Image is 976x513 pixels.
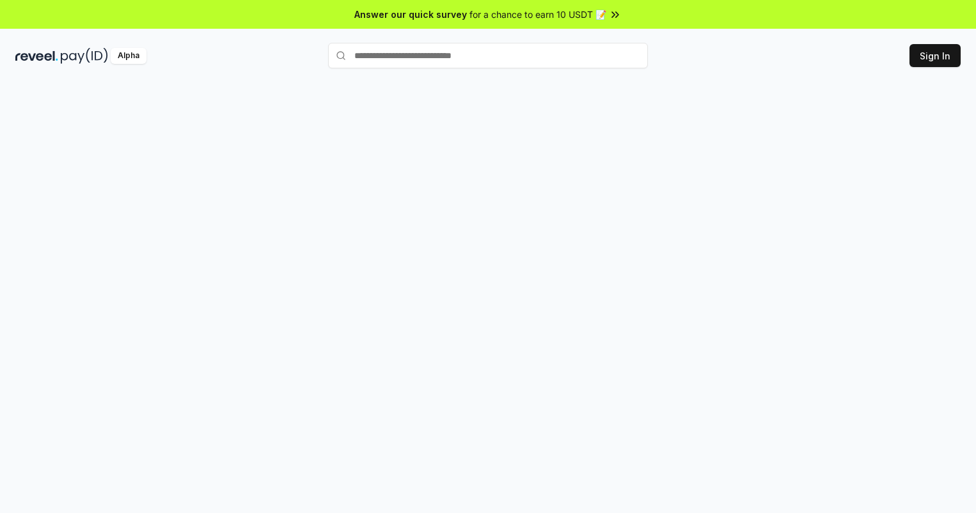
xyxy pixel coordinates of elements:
img: pay_id [61,48,108,64]
img: reveel_dark [15,48,58,64]
span: Answer our quick survey [354,8,467,21]
span: for a chance to earn 10 USDT 📝 [469,8,606,21]
div: Alpha [111,48,146,64]
button: Sign In [909,44,961,67]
